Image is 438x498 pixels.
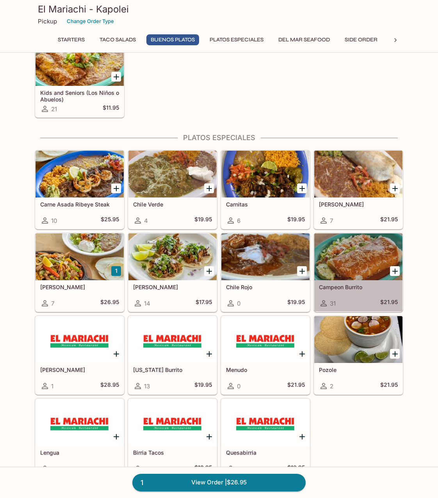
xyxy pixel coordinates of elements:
div: Carnitas [221,151,310,197]
span: 0 [51,465,55,473]
span: 7 [51,300,54,307]
h5: $25.95 [101,216,119,225]
button: Change Order Type [63,15,118,27]
h5: Carnitas [226,201,305,208]
button: Add Carne Asada Ribeye Steak [111,183,121,193]
a: Chile Rojo0$19.95 [221,233,310,312]
button: Add Chile Verde [204,183,214,193]
div: Menudo [221,316,310,363]
span: 4 [144,217,148,224]
div: California Burrito [128,316,217,363]
h5: Menudo [226,366,305,373]
button: Add Fajita Burrito [390,183,400,193]
button: Add Birria Tacos [204,432,214,441]
a: [US_STATE] Burrito13$19.95 [128,316,217,395]
div: Quesabirria [221,399,310,446]
button: Add Kids and Seniors (Los Niños o Abuelos) [111,72,121,82]
h5: $26.95 [100,299,119,308]
div: Kids and Seniors (Los Niños o Abuelos) [36,39,124,86]
span: 13 [144,382,150,390]
h5: $21.95 [380,299,398,308]
a: Kids and Seniors (Los Niños o Abuelos)21$11.95 [35,39,124,117]
button: Add Lengua [111,432,121,441]
a: [PERSON_NAME]7$21.95 [314,150,403,229]
h5: Birria Tacos [133,449,212,456]
p: Pickup [38,18,57,25]
span: 10 [51,217,57,224]
button: Add Mariachi Fajitas [111,266,121,276]
span: 14 [144,300,150,307]
h5: [PERSON_NAME] [40,284,119,290]
a: Birria Tacos16$18.95 [128,398,217,477]
h5: $18.95 [194,464,212,473]
h5: Chile Rojo [226,284,305,290]
h5: $11.95 [103,104,119,114]
button: Add California Burrito [204,349,214,359]
span: 0 [237,382,240,390]
button: Side Order [340,34,382,45]
h5: [US_STATE] Burrito [133,366,212,373]
a: Carne Asada Ribeye Steak10$25.95 [35,150,124,229]
h5: $17.95 [196,299,212,308]
div: Mariachi Fajitas [36,233,124,280]
h5: $21.95 [380,216,398,225]
div: Chile Verde [128,151,217,197]
div: Mariachi Tacos [128,233,217,280]
h5: $19.95 [194,381,212,391]
h5: Campeon Burrito [319,284,398,290]
span: 6 [237,217,240,224]
a: Pozole2$21.95 [314,316,403,395]
div: Fajita Burrito [314,151,402,197]
h5: $19.95 [194,216,212,225]
h5: [PERSON_NAME] [319,201,398,208]
h5: Quesabirria [226,449,305,456]
button: Add Chile Rojo [297,266,307,276]
h5: [PERSON_NAME] [133,284,212,290]
a: [PERSON_NAME]14$17.95 [128,233,217,312]
button: Add Don Miguel Fajitas [111,349,121,359]
h5: $19.95 [287,464,305,473]
h5: Lengua [40,449,119,456]
a: Campeon Burrito31$21.95 [314,233,403,312]
button: Add Quesabirria [297,432,307,441]
div: Birria Tacos [128,399,217,446]
button: Add Menudo [297,349,307,359]
button: Buenos Platos [146,34,199,45]
a: 1View Order |$26.95 [132,474,306,491]
button: Taco Salads [95,34,140,45]
h5: $21.95 [380,381,398,391]
span: 2 [330,382,333,390]
span: 7 [330,217,333,224]
button: Add Carnitas [297,183,307,193]
a: Lengua0 [35,398,124,477]
h5: $21.95 [287,381,305,391]
a: Quesabirria1$19.95 [221,398,310,477]
span: 0 [237,300,240,307]
div: Lengua [36,399,124,446]
h5: Chile Verde [133,201,212,208]
button: Add Mariachi Tacos [204,266,214,276]
h5: $19.95 [287,216,305,225]
h5: $28.95 [100,381,119,391]
span: 16 [144,465,150,473]
div: Chile Rojo [221,233,310,280]
div: Pozole [314,316,402,363]
a: Menudo0$21.95 [221,316,310,395]
h5: Carne Asada Ribeye Steak [40,201,119,208]
h5: $19.95 [287,299,305,308]
a: [PERSON_NAME]7$26.95 [35,233,124,312]
button: Add Campeon Burrito [390,266,400,276]
h5: Kids and Seniors (Los Niños o Abuelos) [40,89,119,102]
span: 21 [51,105,57,113]
button: Add Pozole [390,349,400,359]
button: Del Mar Seafood [274,34,334,45]
h5: [PERSON_NAME] [40,366,119,373]
button: Platos Especiales [205,34,268,45]
h5: Pozole [319,366,398,373]
div: Campeon Burrito [314,233,402,280]
h4: Platos Especiales [35,133,403,142]
h3: El Mariachi - Kapolei [38,3,400,15]
span: 31 [330,300,336,307]
span: 1 [51,382,53,390]
div: Carne Asada Ribeye Steak [36,151,124,197]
